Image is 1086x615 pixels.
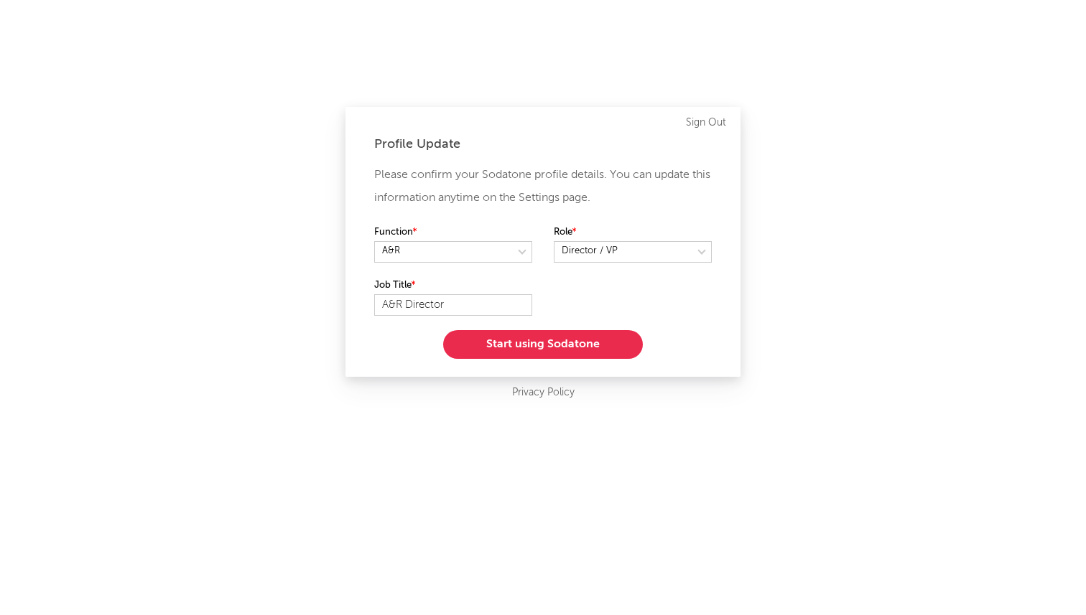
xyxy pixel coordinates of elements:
[686,114,726,131] a: Sign Out
[554,224,712,241] label: Role
[443,330,643,359] button: Start using Sodatone
[512,384,575,402] a: Privacy Policy
[374,136,712,153] div: Profile Update
[374,164,712,210] p: Please confirm your Sodatone profile details. You can update this information anytime on the Sett...
[374,277,532,294] label: Job Title
[374,224,532,241] label: Function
